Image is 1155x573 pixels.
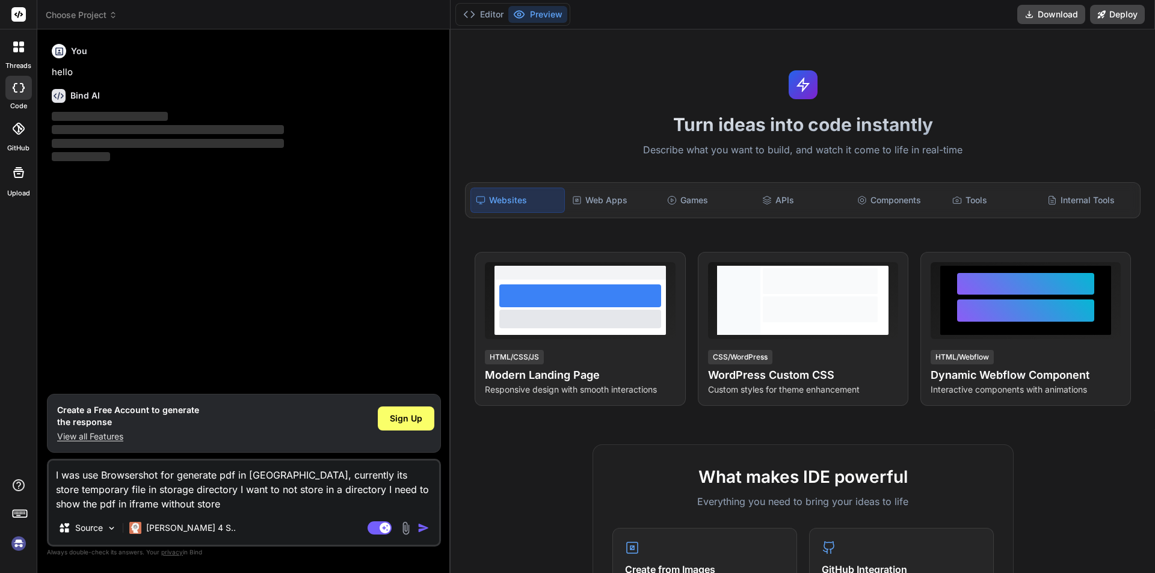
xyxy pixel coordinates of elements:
div: Websites [470,188,564,213]
button: Preview [508,6,567,23]
p: Interactive components with animations [931,384,1121,396]
button: Download [1017,5,1085,24]
h6: You [71,45,87,57]
label: Upload [7,188,30,198]
h4: Modern Landing Page [485,367,675,384]
img: Pick Models [106,523,117,533]
span: privacy [161,548,183,556]
h1: Create a Free Account to generate the response [57,404,199,428]
span: ‌ [52,152,110,161]
span: ‌ [52,112,168,121]
div: APIs [757,188,850,213]
label: GitHub [7,143,29,153]
button: Deploy [1090,5,1145,24]
div: Tools [947,188,1040,213]
p: Source [75,522,103,534]
button: Editor [458,6,508,23]
span: ‌ [52,139,284,148]
p: View all Features [57,431,199,443]
div: HTML/Webflow [931,350,994,364]
span: Sign Up [390,412,422,424]
div: Web Apps [567,188,660,213]
img: icon [417,522,430,534]
img: Claude 4 Sonnet [129,522,141,534]
h4: Dynamic Webflow Component [931,367,1121,384]
h2: What makes IDE powerful [612,464,994,489]
p: Everything you need to bring your ideas to life [612,494,994,509]
p: Always double-check its answers. Your in Bind [47,547,441,558]
div: HTML/CSS/JS [485,350,544,364]
span: Choose Project [46,9,117,21]
h4: WordPress Custom CSS [708,367,898,384]
span: ‌ [52,125,284,134]
img: signin [8,533,29,554]
div: CSS/WordPress [708,350,772,364]
h1: Turn ideas into code instantly [458,114,1148,135]
div: Components [852,188,945,213]
p: Responsive design with smooth interactions [485,384,675,396]
img: attachment [399,521,413,535]
p: [PERSON_NAME] 4 S.. [146,522,236,534]
p: Describe what you want to build, and watch it come to life in real-time [458,142,1148,158]
p: hello [52,66,439,79]
h6: Bind AI [70,90,100,102]
label: code [10,101,27,111]
p: Custom styles for theme enhancement [708,384,898,396]
div: Games [662,188,755,213]
div: Internal Tools [1043,188,1135,213]
textarea: I was use Browsershot for generate pdf in [GEOGRAPHIC_DATA], currently its store temporary file i... [49,461,439,511]
label: threads [5,61,31,71]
